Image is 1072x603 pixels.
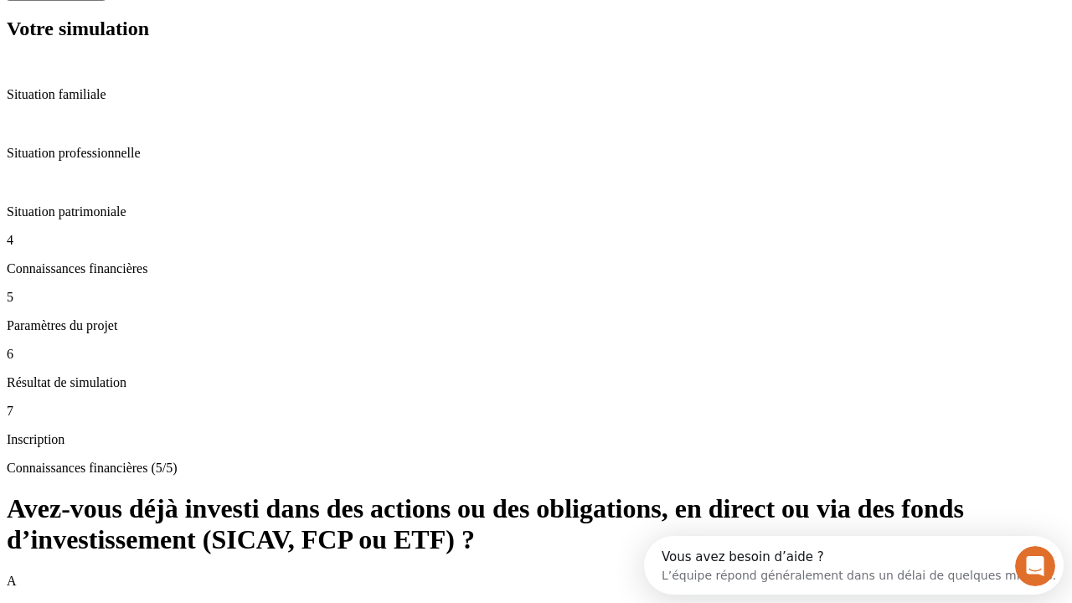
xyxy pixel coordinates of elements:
p: 4 [7,233,1065,248]
p: Inscription [7,432,1065,447]
p: Résultat de simulation [7,375,1065,390]
p: Paramètres du projet [7,318,1065,333]
p: 6 [7,347,1065,362]
iframe: Intercom live chat discovery launcher [644,536,1064,595]
p: Connaissances financières (5/5) [7,461,1065,476]
iframe: Intercom live chat [1015,546,1055,586]
p: Situation patrimoniale [7,204,1065,219]
p: 7 [7,404,1065,419]
p: Connaissances financières [7,261,1065,276]
h2: Votre simulation [7,18,1065,40]
div: Vous avez besoin d’aide ? [18,14,412,28]
div: Ouvrir le Messenger Intercom [7,7,461,53]
div: L’équipe répond généralement dans un délai de quelques minutes. [18,28,412,45]
h1: Avez-vous déjà investi dans des actions ou des obligations, en direct ou via des fonds d’investis... [7,493,1065,555]
p: Situation familiale [7,87,1065,102]
p: 5 [7,290,1065,305]
p: A [7,574,1065,589]
p: Situation professionnelle [7,146,1065,161]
